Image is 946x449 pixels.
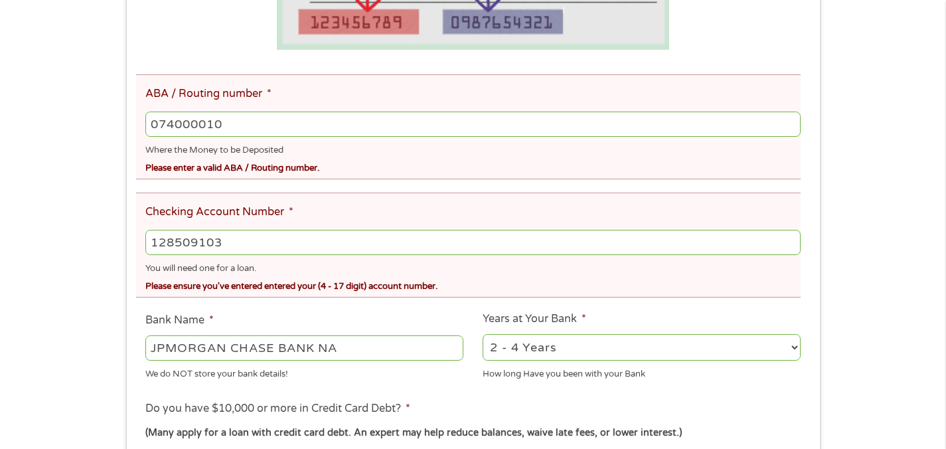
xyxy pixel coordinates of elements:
input: 345634636 [145,230,800,255]
label: Checking Account Number [145,205,293,219]
div: Where the Money to be Deposited [145,139,800,157]
div: You will need one for a loan. [145,258,800,276]
label: Years at Your Bank [483,312,586,326]
label: Bank Name [145,314,214,327]
div: Please enter a valid ABA / Routing number. [145,157,800,175]
div: Please ensure you've entered entered your (4 - 17 digit) account number. [145,276,800,294]
div: We do NOT store your bank details! [145,363,463,381]
label: ABA / Routing number [145,87,272,101]
label: Do you have $10,000 or more in Credit Card Debt? [145,402,410,416]
div: (Many apply for a loan with credit card debt. An expert may help reduce balances, waive late fees... [145,426,800,440]
input: 263177916 [145,112,800,137]
div: How long Have you been with your Bank [483,363,801,381]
